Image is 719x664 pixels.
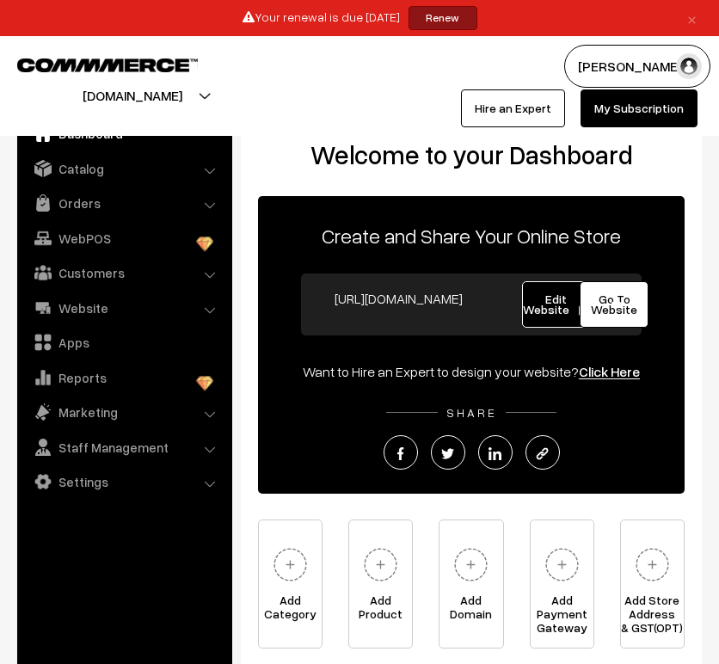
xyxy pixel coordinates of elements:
a: Website [22,292,226,323]
a: Settings [22,466,226,497]
p: Create and Share Your Online Store [258,220,685,251]
a: AddCategory [258,520,323,649]
a: × [680,8,704,28]
span: Go To Website [591,292,637,317]
a: WebPOS [22,223,226,254]
img: COMMMERCE [17,58,198,71]
a: Staff Management [22,432,226,463]
h2: Welcome to your Dashboard [258,139,685,170]
a: AddDomain [439,520,503,649]
span: Add Category [259,593,322,628]
img: user [676,53,702,79]
a: COMMMERCE [17,53,168,74]
a: My Subscription [581,89,697,127]
img: plus.svg [629,541,676,588]
a: Add Store Address& GST(OPT) [620,520,685,649]
img: plus.svg [538,541,586,588]
a: Customers [22,257,226,288]
a: Edit Website [522,281,591,328]
a: Renew [409,6,477,30]
a: Marketing [22,397,226,427]
span: Add Product [349,593,412,628]
img: plus.svg [267,541,314,588]
a: AddProduct [348,520,413,649]
span: Add Store Address & GST(OPT) [621,593,684,628]
a: Catalog [22,153,226,184]
button: [DOMAIN_NAME] [22,74,243,117]
div: Want to Hire an Expert to design your website? [258,361,685,382]
span: Add Domain [439,593,502,628]
a: Hire an Expert [461,89,565,127]
a: Orders [22,188,226,218]
span: Edit Website [523,292,591,317]
a: Reports [22,362,226,393]
button: [PERSON_NAME] [564,45,710,88]
a: Click Here [579,363,640,380]
a: Add PaymentGateway [530,520,594,649]
a: Go To Website [580,281,648,328]
span: Add Payment Gateway [531,593,593,628]
a: Apps [22,327,226,358]
img: plus.svg [447,541,495,588]
div: Your renewal is due [DATE] [6,6,713,30]
img: plus.svg [357,541,404,588]
span: SHARE [438,405,506,420]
